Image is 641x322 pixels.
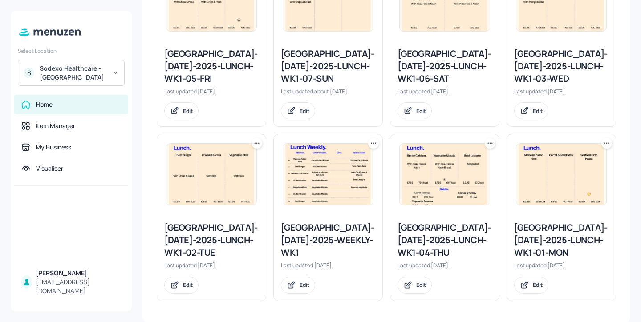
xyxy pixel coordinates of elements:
div: Edit [533,281,543,289]
div: Last updated [DATE]. [514,262,609,269]
div: Item Manager [36,121,75,130]
div: Last updated [DATE]. [398,88,492,95]
div: [GEOGRAPHIC_DATA]-[DATE]-2025-LUNCH-WK1-07-SUN [281,48,375,85]
div: Sodexo Healthcare - [GEOGRAPHIC_DATA] [40,64,107,82]
img: 2025-09-25-1758809965306z0v2q4lo04.jpeg [400,144,490,205]
div: Edit [183,281,193,289]
img: 2025-09-25-17588094605621xezg8sfy1jh.jpeg [166,144,256,205]
div: Last updated [DATE]. [164,88,259,95]
div: My Business [36,143,71,152]
img: 2025-09-25-1758811302519mgq64eossk.jpeg [283,144,373,205]
div: [EMAIL_ADDRESS][DOMAIN_NAME] [36,278,121,295]
div: [GEOGRAPHIC_DATA]-[DATE]-2025-WEEKLY-WK1 [281,221,375,259]
div: Last updated [DATE]. [514,88,609,95]
div: Visualiser [36,164,63,173]
div: [GEOGRAPHIC_DATA]-[DATE]-2025-LUNCH-WK1-02-TUE [164,221,259,259]
div: [GEOGRAPHIC_DATA]-[DATE]-2025-LUNCH-WK1-06-SAT [398,48,492,85]
div: [GEOGRAPHIC_DATA]-[DATE]-2025-LUNCH-WK1-01-MON [514,221,609,259]
div: [GEOGRAPHIC_DATA]-[DATE]-2025-LUNCH-WK1-04-THU [398,221,492,259]
img: 2025-09-25-17588091445427mz5119sn5u.jpeg [516,144,606,205]
div: [GEOGRAPHIC_DATA]-[DATE]-2025-LUNCH-WK1-03-WED [514,48,609,85]
div: Last updated [DATE]. [398,262,492,269]
div: Edit [300,281,309,289]
div: [PERSON_NAME] [36,269,121,278]
div: Home [36,100,53,109]
div: [GEOGRAPHIC_DATA]-[DATE]-2025-LUNCH-WK1-05-FRI [164,48,259,85]
div: Edit [183,107,193,115]
div: Edit [300,107,309,115]
div: Last updated [DATE]. [281,262,375,269]
div: Last updated about [DATE]. [281,88,375,95]
div: S [24,68,34,78]
div: Edit [533,107,543,115]
div: Edit [416,281,426,289]
div: Select Location [18,47,125,55]
div: Last updated [DATE]. [164,262,259,269]
div: Edit [416,107,426,115]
